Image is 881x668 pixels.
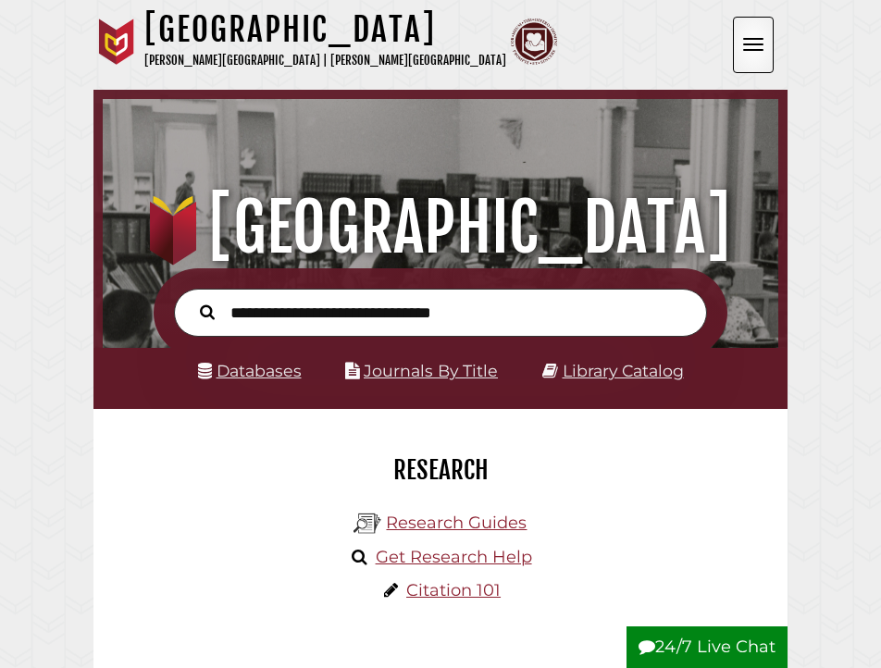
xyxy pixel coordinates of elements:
button: Search [191,300,224,323]
a: Citation 101 [406,580,501,600]
i: Search [200,304,215,321]
a: Databases [198,361,302,380]
h2: Research [107,454,774,486]
a: Library Catalog [563,361,684,380]
img: Calvin Theological Seminary [511,19,557,65]
button: Open the menu [733,17,774,73]
img: Calvin University [93,19,140,65]
p: [PERSON_NAME][GEOGRAPHIC_DATA] | [PERSON_NAME][GEOGRAPHIC_DATA] [144,50,506,71]
a: Journals By Title [364,361,498,380]
h1: [GEOGRAPHIC_DATA] [116,187,764,268]
img: Hekman Library Logo [354,510,381,538]
a: Get Research Help [376,547,532,567]
a: Research Guides [386,513,527,533]
h1: [GEOGRAPHIC_DATA] [144,9,506,50]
